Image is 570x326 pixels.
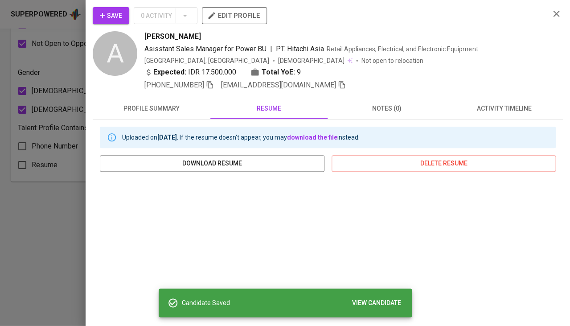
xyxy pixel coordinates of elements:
span: edit profile [209,10,260,21]
span: [PERSON_NAME] [144,31,201,42]
span: Save [100,10,122,21]
b: Expected: [153,67,186,78]
div: IDR 17.500.000 [144,67,236,78]
span: activity timeline [451,103,558,114]
button: edit profile [202,7,267,24]
div: Candidate Saved [182,295,405,311]
span: resume [216,103,323,114]
span: delete resume [339,158,549,169]
button: Save [93,7,129,24]
span: | [270,44,272,54]
span: [DEMOGRAPHIC_DATA] [278,56,346,65]
div: Uploaded on . If the resume doesn't appear, you may instead. [122,129,360,145]
span: profile summary [98,103,205,114]
span: VIEW CANDIDATE [352,297,401,309]
div: [GEOGRAPHIC_DATA], [GEOGRAPHIC_DATA] [144,56,269,65]
span: 9 [297,67,301,78]
span: download resume [107,158,317,169]
button: download resume [100,155,324,172]
a: edit profile [202,12,267,19]
p: Not open to relocation [361,56,423,65]
button: delete resume [332,155,556,172]
b: [DATE] [157,134,177,141]
span: [PHONE_NUMBER] [144,81,204,89]
span: PT. Hitachi Asia [276,45,324,53]
span: notes (0) [333,103,440,114]
span: Retail Appliances, Electrical, and Electronic Equipment [327,45,478,53]
div: A [93,31,137,76]
a: download the file [287,134,337,141]
span: [EMAIL_ADDRESS][DOMAIN_NAME] [221,81,336,89]
span: Asisstant Sales Manager for Power BU [144,45,267,53]
b: Total YoE: [262,67,295,78]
